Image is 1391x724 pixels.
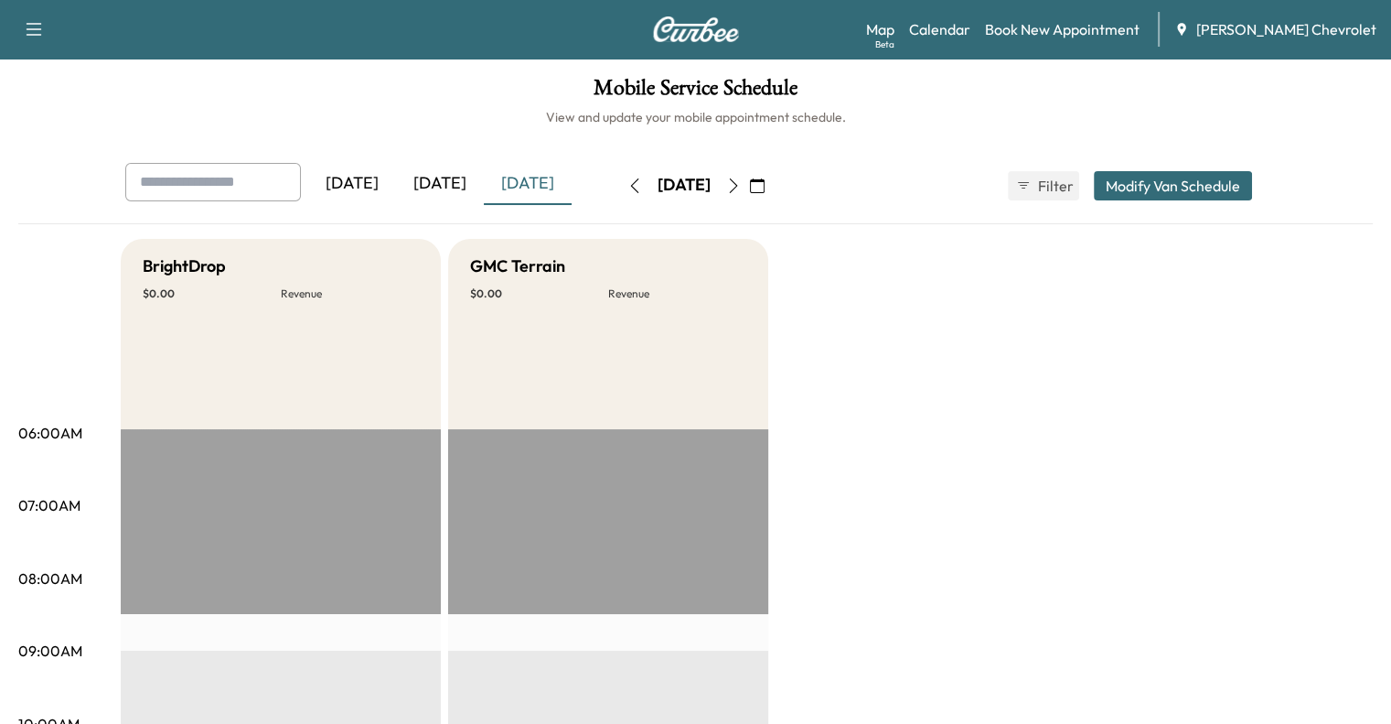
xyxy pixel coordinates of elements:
button: Modify Van Schedule [1094,171,1252,200]
p: 08:00AM [18,567,82,589]
h5: BrightDrop [143,254,226,279]
div: [DATE] [484,163,572,205]
h5: GMC Terrain [470,254,565,279]
h1: Mobile Service Schedule [18,77,1373,108]
a: Book New Appointment [985,18,1140,40]
span: Filter [1038,175,1071,197]
a: MapBeta [866,18,894,40]
p: $ 0.00 [470,286,608,301]
h6: View and update your mobile appointment schedule. [18,108,1373,126]
img: Curbee Logo [652,16,740,42]
div: Beta [875,38,894,51]
div: [DATE] [308,163,396,205]
span: [PERSON_NAME] Chevrolet [1196,18,1376,40]
div: [DATE] [658,174,711,197]
p: 07:00AM [18,494,80,516]
button: Filter [1008,171,1079,200]
p: 09:00AM [18,640,82,662]
p: Revenue [608,286,746,301]
p: 06:00AM [18,422,82,444]
p: Revenue [281,286,419,301]
a: Calendar [909,18,970,40]
div: [DATE] [396,163,484,205]
p: $ 0.00 [143,286,281,301]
